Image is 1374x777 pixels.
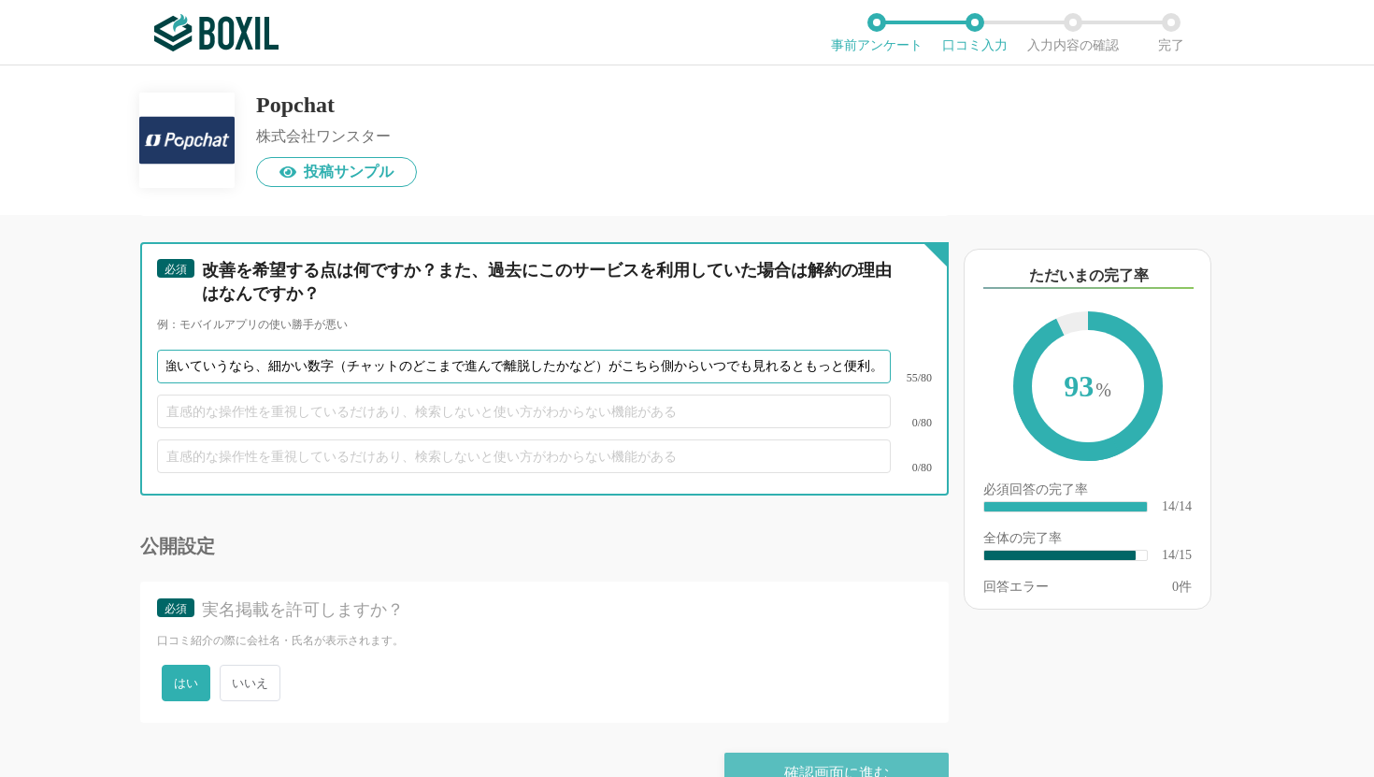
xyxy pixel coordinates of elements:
div: 公開設定 [140,537,949,555]
div: 株式会社ワンスター [256,129,417,144]
span: 0 [1172,580,1179,594]
input: 直感的な操作性を重視しているだけあり、検索しないと使い方がわからない機能がある [157,350,891,383]
div: 件 [1172,581,1192,594]
span: 93 [1032,330,1144,446]
li: 口コミ入力 [925,13,1023,52]
span: 必須 [165,263,187,276]
div: 0/80 [891,417,932,428]
div: 必須回答の完了率 [983,483,1192,500]
span: 投稿サンプル [304,165,394,180]
span: はい [162,665,210,701]
div: 回答エラー [983,581,1049,594]
div: 14/15 [1162,549,1192,562]
div: 口コミ紹介の際に会社名・氏名が表示されます。 [157,633,932,649]
li: 完了 [1122,13,1220,52]
div: Popchat [256,94,417,116]
div: 0/80 [891,462,932,473]
div: 全体の完了率 [983,532,1192,549]
div: 実名掲載を許可しますか？ [202,598,899,622]
div: ​ [984,551,1136,560]
div: ただいまの完了率 [983,265,1194,289]
span: 必須 [165,602,187,615]
li: 入力内容の確認 [1023,13,1122,52]
span: % [1095,380,1111,400]
img: ボクシルSaaS_ロゴ [154,14,279,51]
li: 事前アンケート [827,13,925,52]
span: いいえ [220,665,280,701]
div: 例：モバイルアプリの使い勝手が悪い [157,317,932,333]
div: 55/80 [891,372,932,383]
input: 直感的な操作性を重視しているだけあり、検索しないと使い方がわからない機能がある [157,439,891,473]
div: ​ [984,502,1147,511]
input: 直感的な操作性を重視しているだけあり、検索しないと使い方がわからない機能がある [157,395,891,428]
div: 14/14 [1162,500,1192,513]
div: 改善を希望する点は何ですか？また、過去にこのサービスを利用していた場合は解約の理由はなんですか？ [202,259,899,306]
